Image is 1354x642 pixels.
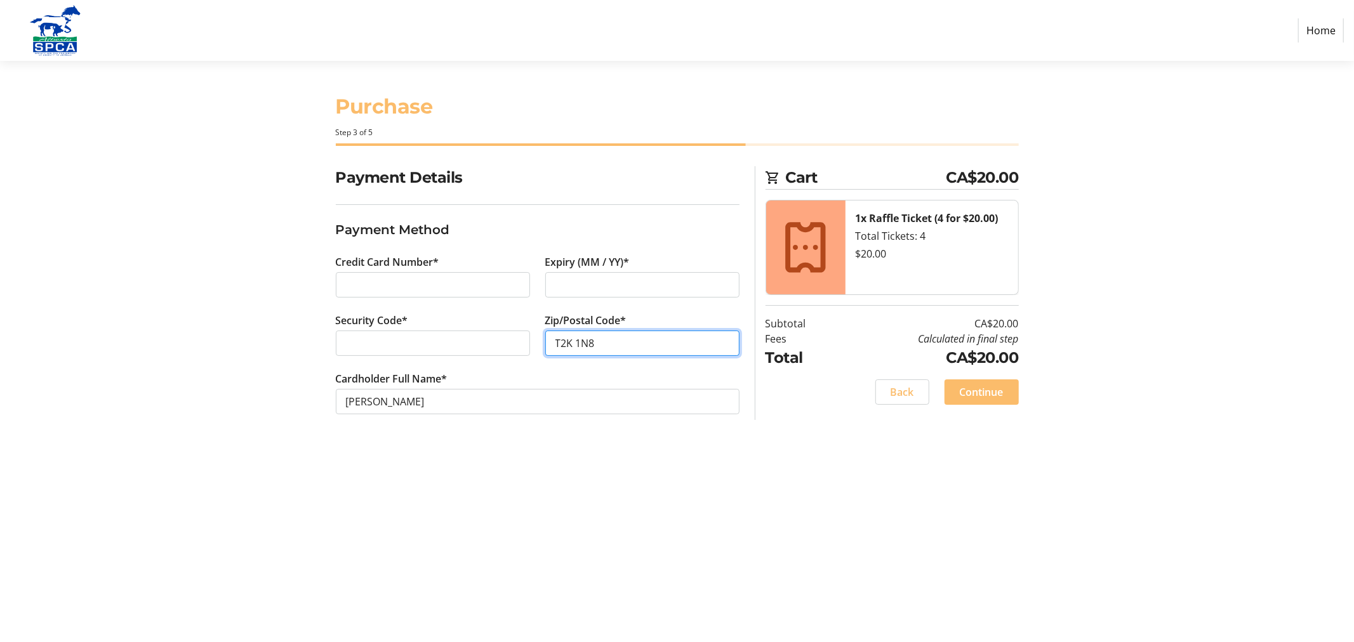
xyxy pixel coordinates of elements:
td: Fees [766,331,839,346]
label: Cardholder Full Name* [336,371,448,386]
label: Zip/Postal Code* [545,313,627,328]
span: Back [891,384,914,400]
td: Subtotal [766,316,839,331]
span: CA$20.00 [946,166,1019,189]
img: Alberta SPCA's Logo [10,5,100,56]
h1: Purchase [336,91,1019,122]
iframe: Secure card number input frame [346,277,520,292]
td: Calculated in final step [839,331,1019,346]
input: Card Holder Name [336,389,740,414]
strong: 1x Raffle Ticket (4 for $20.00) [856,211,999,225]
span: Cart [786,166,946,189]
span: Continue [960,384,1004,400]
iframe: Secure expiration date input frame [555,277,729,292]
button: Back [875,379,929,405]
div: Step 3 of 5 [336,127,1019,138]
td: CA$20.00 [839,346,1019,369]
input: Zip/Postal Code [545,331,740,356]
div: $20.00 [856,246,1008,261]
label: Credit Card Number* [336,254,439,270]
td: Total [766,346,839,369]
h2: Payment Details [336,166,740,189]
h3: Payment Method [336,220,740,239]
div: Total Tickets: 4 [856,228,1008,244]
label: Expiry (MM / YY)* [545,254,630,270]
label: Security Code* [336,313,408,328]
a: Home [1298,18,1344,43]
td: CA$20.00 [839,316,1019,331]
iframe: Secure CVC input frame [346,336,520,351]
button: Continue [945,379,1019,405]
